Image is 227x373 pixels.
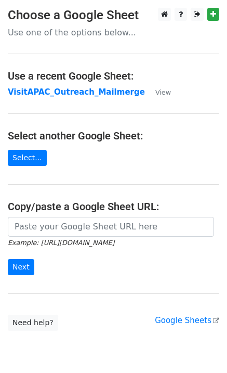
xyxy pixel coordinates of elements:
[8,150,47,166] a: Select...
[8,315,58,331] a: Need help?
[8,217,214,237] input: Paste your Google Sheet URL here
[8,239,114,247] small: Example: [URL][DOMAIN_NAME]
[8,70,219,82] h4: Use a recent Google Sheet:
[145,87,171,97] a: View
[8,87,145,97] a: VisitAPAC_Outreach_Mailmerge
[155,88,171,96] small: View
[8,130,219,142] h4: Select another Google Sheet:
[8,200,219,213] h4: Copy/paste a Google Sheet URL:
[8,27,219,38] p: Use one of the options below...
[8,259,34,275] input: Next
[155,316,219,325] a: Google Sheets
[8,8,219,23] h3: Choose a Google Sheet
